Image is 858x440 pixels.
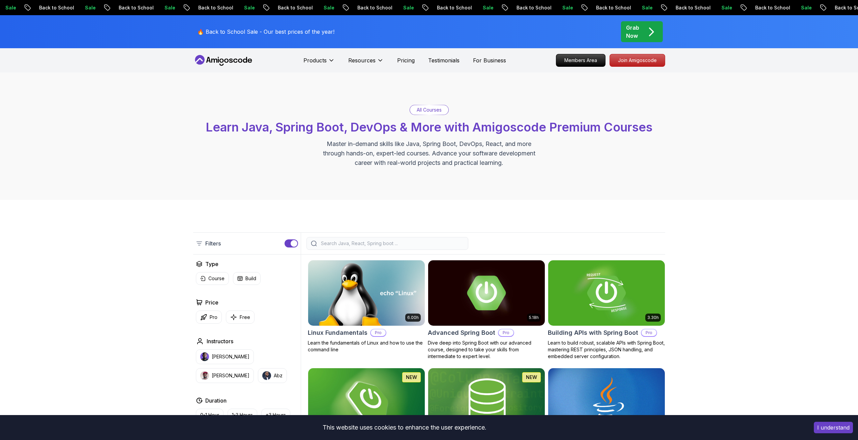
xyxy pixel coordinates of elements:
[226,311,255,324] button: Free
[316,139,542,168] p: Master in-demand skills like Java, Spring Boot, DevOps, React, and more through hands-on, expert-...
[346,4,392,11] p: Back to School
[631,4,652,11] p: Sale
[205,298,218,306] h2: Price
[320,240,464,247] input: Search Java, React, Spring boot ...
[556,54,605,67] a: Members Area
[196,409,224,421] button: 0-1 Hour
[206,120,652,135] span: Learn Java, Spring Boot, DevOps & More with Amigoscode Premium Courses
[642,329,656,336] p: Pro
[647,315,659,320] p: 3.30h
[499,329,513,336] p: Pro
[261,409,290,421] button: +3 Hours
[196,272,229,285] button: Course
[428,56,460,64] a: Testimonials
[196,349,254,364] button: instructor img[PERSON_NAME]
[205,397,227,405] h2: Duration
[505,4,551,11] p: Back to School
[392,4,414,11] p: Sale
[548,340,665,360] p: Learn to build robust, scalable APIs with Spring Boot, mastering REST principles, JSON handling, ...
[262,371,271,380] img: instructor img
[74,4,95,11] p: Sale
[308,328,367,338] h2: Linux Fundamentals
[428,368,545,434] img: Spring Data JPA card
[348,56,376,64] p: Resources
[208,275,225,282] p: Course
[267,4,313,11] p: Back to School
[228,409,257,421] button: 1-3 Hours
[473,56,506,64] a: For Business
[233,272,261,285] button: Build
[548,260,665,360] a: Building APIs with Spring Boot card3.30hBuilding APIs with Spring BootProLearn to build robust, s...
[200,412,219,418] p: 0-1 Hour
[610,54,665,66] p: Join Amigoscode
[308,260,425,353] a: Linux Fundamentals card6.00hLinux FundamentalsProLearn the fundamentals of Linux and how to use t...
[814,422,853,433] button: Accept cookies
[790,4,811,11] p: Sale
[548,328,638,338] h2: Building APIs with Spring Boot
[205,260,218,268] h2: Type
[207,337,233,345] h2: Instructors
[664,4,710,11] p: Back to School
[197,28,334,36] p: 🔥 Back to School Sale - Our best prices of the year!
[371,329,386,336] p: Pro
[610,54,665,67] a: Join Amigoscode
[210,314,217,321] p: Pro
[428,260,545,326] img: Advanced Spring Boot card
[28,4,74,11] p: Back to School
[245,275,256,282] p: Build
[529,315,539,320] p: 5.18h
[308,260,425,326] img: Linux Fundamentals card
[526,374,537,381] p: NEW
[200,371,209,380] img: instructor img
[428,328,495,338] h2: Advanced Spring Boot
[212,353,249,360] p: [PERSON_NAME]
[417,107,442,113] p: All Courses
[397,56,415,64] a: Pricing
[548,368,665,434] img: Java for Beginners card
[212,372,249,379] p: [PERSON_NAME]
[232,412,253,418] p: 1-3 Hours
[266,412,286,418] p: +3 Hours
[258,368,287,383] button: instructor imgAbz
[108,4,153,11] p: Back to School
[187,4,233,11] p: Back to School
[308,340,425,353] p: Learn the fundamentals of Linux and how to use the command line
[5,420,804,435] div: This website uses cookies to enhance the user experience.
[406,374,417,381] p: NEW
[585,4,631,11] p: Back to School
[548,260,665,326] img: Building APIs with Spring Boot card
[407,315,419,320] p: 6.00h
[233,4,255,11] p: Sale
[303,56,335,70] button: Products
[153,4,175,11] p: Sale
[426,4,472,11] p: Back to School
[472,4,493,11] p: Sale
[196,368,254,383] button: instructor img[PERSON_NAME]
[556,54,605,66] p: Members Area
[303,56,327,64] p: Products
[308,368,425,434] img: Spring Boot for Beginners card
[710,4,732,11] p: Sale
[744,4,790,11] p: Back to School
[205,239,221,247] p: Filters
[196,311,222,324] button: Pro
[428,260,545,360] a: Advanced Spring Boot card5.18hAdvanced Spring BootProDive deep into Spring Boot with our advanced...
[274,372,283,379] p: Abz
[348,56,384,70] button: Resources
[626,24,639,40] p: Grab Now
[313,4,334,11] p: Sale
[200,352,209,361] img: instructor img
[240,314,250,321] p: Free
[428,340,545,360] p: Dive deep into Spring Boot with our advanced course, designed to take your skills from intermedia...
[551,4,573,11] p: Sale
